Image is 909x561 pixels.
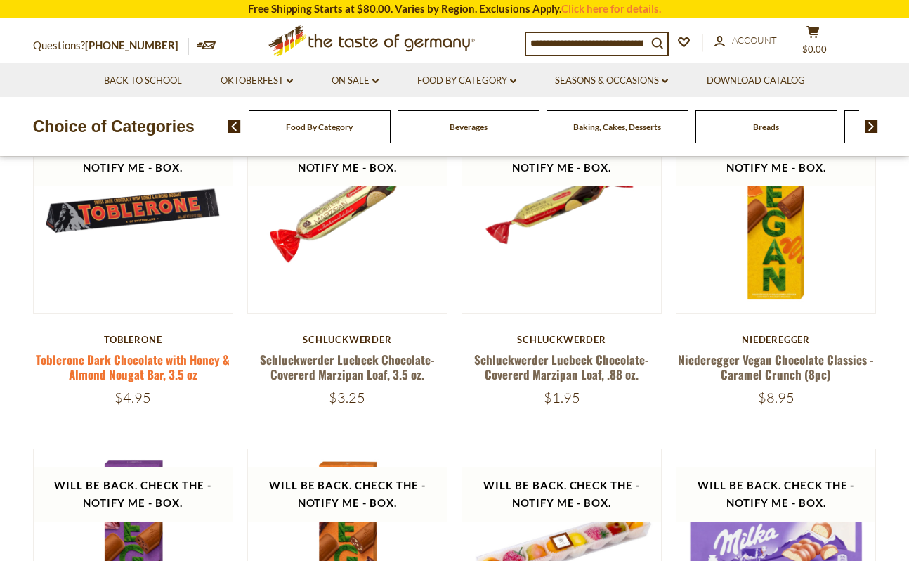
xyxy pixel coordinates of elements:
a: Account [714,33,777,49]
span: $4.95 [115,389,151,406]
img: Schluckwerder Luebeck Chocolate-Covererd Marzipan Loaf, .88 oz. [462,114,661,313]
a: Baking, Cakes, Desserts [573,122,661,132]
img: Niederegger Vegan Chocolate Classics - Caramel Crunch (8pc) [676,114,875,313]
a: Beverages [450,122,488,132]
a: Toblerone Dark Chocolate with Honey & Almond Nougat Bar, 3.5 oz [36,351,230,383]
div: Schluckwerder [247,334,447,345]
a: Schluckwerder Luebeck Chocolate-Covererd Marzipan Loaf, 3.5 oz. [260,351,435,383]
a: Food By Category [286,122,353,132]
img: Toblerone Dark Chocolate with Honey & Almond Nougat Bar, 3.5 oz [34,114,233,313]
button: $0.00 [792,25,834,60]
span: $3.25 [329,389,365,406]
p: Questions? [33,37,189,55]
span: Account [732,34,777,46]
div: Toblerone [33,334,233,345]
div: Schluckwerder [462,334,662,345]
span: $1.95 [544,389,580,406]
a: [PHONE_NUMBER] [85,39,178,51]
a: Seasons & Occasions [555,73,668,89]
div: Niederegger [676,334,876,345]
a: Food By Category [417,73,516,89]
a: Schluckwerder Luebeck Chocolate-Covererd Marzipan Loaf, .88 oz. [474,351,649,383]
a: Breads [753,122,779,132]
a: On Sale [332,73,379,89]
a: Back to School [104,73,182,89]
img: Schluckwerder Luebeck Chocolate-Covererd Marzipan Loaf, 3.5 oz. [248,114,447,313]
img: next arrow [865,120,878,133]
span: $0.00 [802,44,827,55]
img: previous arrow [228,120,241,133]
a: Oktoberfest [221,73,293,89]
a: Click here for details. [561,2,661,15]
a: Download Catalog [707,73,805,89]
a: Niederegger Vegan Chocolate Classics - Caramel Crunch (8pc) [678,351,874,383]
span: $8.95 [758,389,794,406]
